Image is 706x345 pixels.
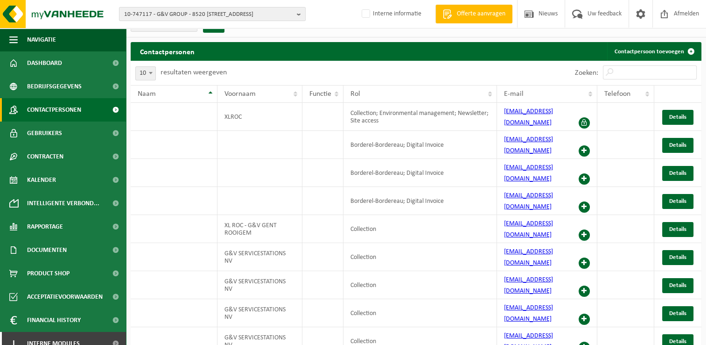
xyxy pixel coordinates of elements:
[669,310,686,316] span: Details
[669,114,686,120] span: Details
[662,110,693,125] a: Details
[135,66,156,80] span: 10
[504,136,553,154] a: [EMAIL_ADDRESS][DOMAIN_NAME]
[217,103,302,131] td: XLROC
[27,285,103,309] span: Acceptatievoorwaarden
[662,306,693,321] a: Details
[607,42,700,61] a: Contactpersoon toevoegen
[669,198,686,204] span: Details
[504,304,553,323] a: [EMAIL_ADDRESS][DOMAIN_NAME]
[504,220,553,238] a: [EMAIL_ADDRESS][DOMAIN_NAME]
[435,5,512,23] a: Offerte aanvragen
[504,192,553,210] a: [EMAIL_ADDRESS][DOMAIN_NAME]
[504,248,553,266] a: [EMAIL_ADDRESS][DOMAIN_NAME]
[124,7,293,22] span: 10-747117 - G&V GROUP - 8520 [STREET_ADDRESS]
[27,28,56,51] span: Navigatie
[343,187,496,215] td: Borderel-Bordereau; Digital Invoice
[343,131,496,159] td: Borderel-Bordereau; Digital Invoice
[119,7,306,21] button: 10-747117 - G&V GROUP - 8520 [STREET_ADDRESS]
[217,215,302,243] td: XL ROC - G&V GENT ROOIGEM
[350,90,360,98] span: Rol
[504,108,553,126] a: [EMAIL_ADDRESS][DOMAIN_NAME]
[27,122,62,145] span: Gebruikers
[343,271,496,299] td: Collection
[669,254,686,260] span: Details
[309,90,331,98] span: Functie
[27,98,81,122] span: Contactpersonen
[27,75,82,98] span: Bedrijfsgegevens
[343,103,496,131] td: Collection; Environmental management; Newsletter; Site access
[504,164,553,182] a: [EMAIL_ADDRESS][DOMAIN_NAME]
[662,250,693,265] a: Details
[343,159,496,187] td: Borderel-Bordereau; Digital Invoice
[136,67,155,80] span: 10
[360,7,421,21] label: Interne informatie
[662,278,693,293] a: Details
[669,282,686,288] span: Details
[27,51,62,75] span: Dashboard
[161,69,227,76] label: resultaten weergeven
[604,90,630,98] span: Telefoon
[224,90,256,98] span: Voornaam
[669,226,686,232] span: Details
[27,215,63,238] span: Rapportage
[27,238,67,262] span: Documenten
[27,192,99,215] span: Intelligente verbond...
[138,90,156,98] span: Naam
[504,90,524,98] span: E-mail
[669,170,686,176] span: Details
[217,299,302,327] td: G&V SERVICESTATIONS NV
[343,215,496,243] td: Collection
[343,299,496,327] td: Collection
[217,271,302,299] td: G&V SERVICESTATIONS NV
[662,222,693,237] a: Details
[343,243,496,271] td: Collection
[575,69,598,77] label: Zoeken:
[454,9,508,19] span: Offerte aanvragen
[217,243,302,271] td: G&V SERVICESTATIONS NV
[669,142,686,148] span: Details
[504,276,553,295] a: [EMAIL_ADDRESS][DOMAIN_NAME]
[662,166,693,181] a: Details
[27,262,70,285] span: Product Shop
[662,194,693,209] a: Details
[662,138,693,153] a: Details
[27,145,63,168] span: Contracten
[131,42,204,60] h2: Contactpersonen
[669,338,686,345] span: Details
[27,168,56,192] span: Kalender
[27,309,81,332] span: Financial History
